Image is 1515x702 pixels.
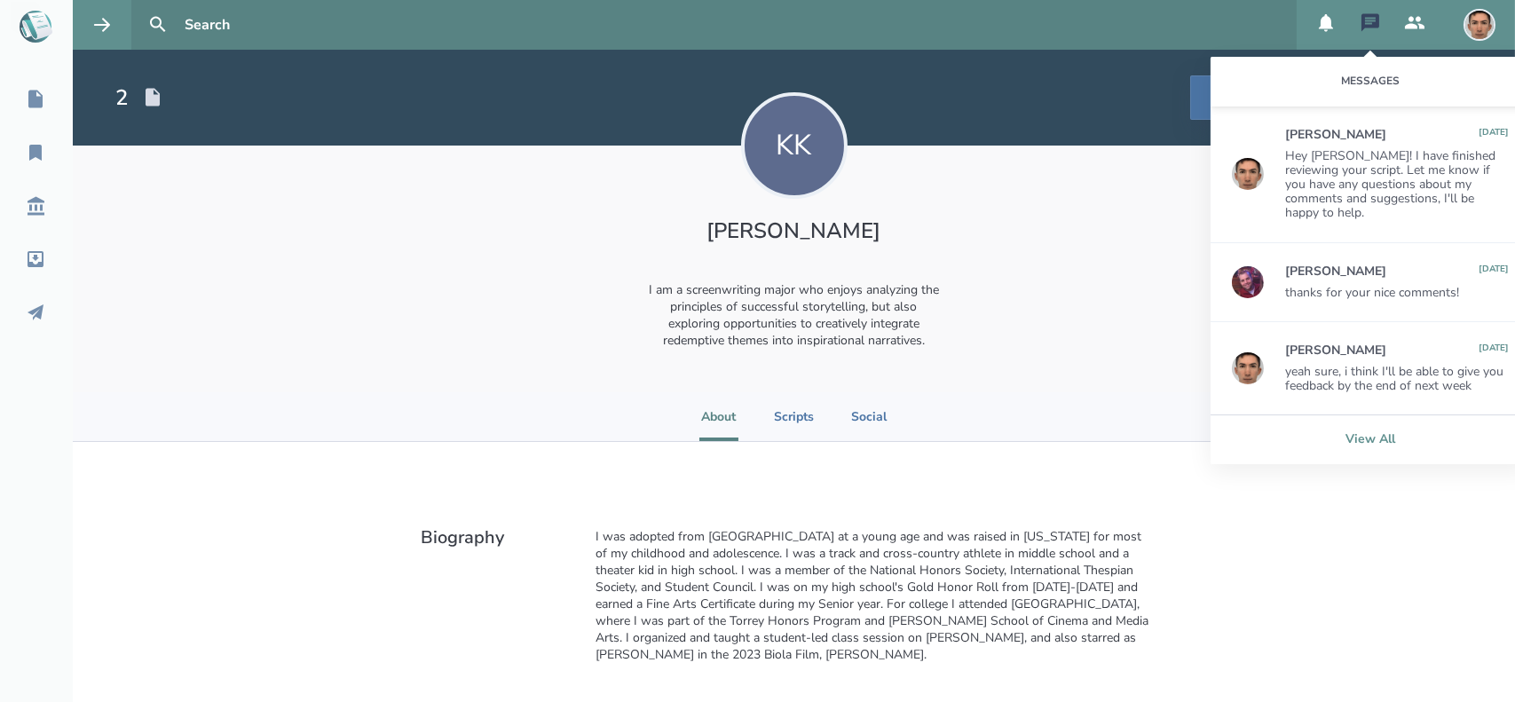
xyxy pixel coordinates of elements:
[581,513,1167,678] div: I was adopted from [GEOGRAPHIC_DATA] at a young age and was raised in [US_STATE] for most of my c...
[631,217,958,245] h1: [PERSON_NAME]
[1232,266,1264,298] img: user_1718118867-crop.jpg
[1479,264,1509,279] div: Monday, September 8, 2025 at 7:22:58 PM
[422,525,581,666] h2: Biography
[849,392,888,441] li: Social
[115,83,163,112] div: Total Scripts
[1479,128,1509,142] div: Wednesday, September 10, 2025 at 12:16:45 PM
[1464,9,1495,41] img: user_1756948650-crop.jpg
[1285,365,1509,393] div: yeah sure, i think I'll be able to give you feedback by the end of next week
[774,392,814,441] li: Scripts
[741,92,848,199] div: KK
[1285,128,1386,142] div: [PERSON_NAME]
[1479,343,1509,358] div: Monday, September 8, 2025 at 2:28:42 PM
[631,266,958,364] div: I am a screenwriting major who enjoys analyzing the principles of successful storytelling, but al...
[1285,343,1386,358] div: [PERSON_NAME]
[1190,75,1298,120] button: Unfriend
[1232,352,1264,384] img: user_1756948650-crop.jpg
[1232,158,1264,190] img: user_1756948650-crop.jpg
[1285,286,1509,300] div: thanks for your nice comments!
[1285,264,1386,279] div: [PERSON_NAME]
[699,392,738,441] li: About
[115,83,128,112] div: 2
[1285,149,1509,220] div: Hey [PERSON_NAME]! I have finished reviewing your script. Let me know if you have any questions a...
